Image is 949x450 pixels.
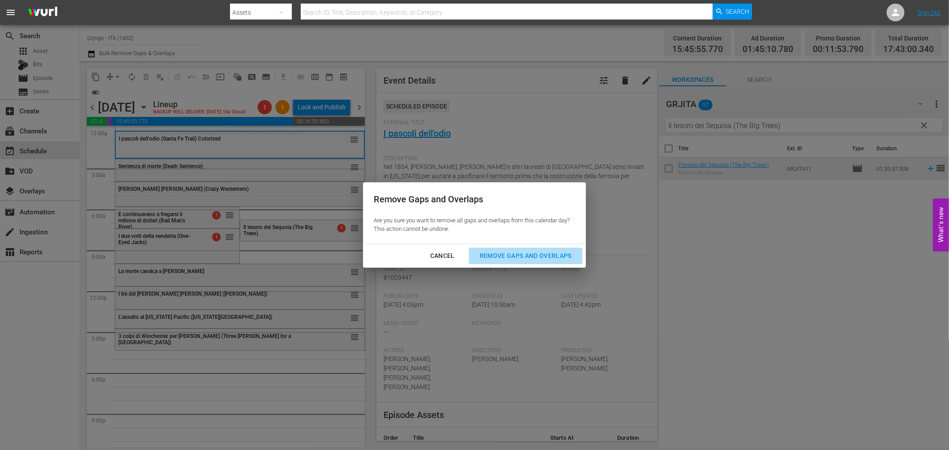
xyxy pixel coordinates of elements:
div: Remove Gaps and Overlaps [374,193,570,206]
span: Search [726,4,750,20]
div: Cancel [423,250,462,261]
a: Sign Out [917,9,941,16]
button: Open Feedback Widget [933,199,949,252]
p: Are you sure you want to remove all gaps and overlaps from this calendar day? [374,217,570,225]
span: menu [5,7,16,18]
button: Cancel [420,248,465,264]
button: Remove Gaps and Overlaps [469,248,582,264]
img: ans4CAIJ8jUAAAAAAAAAAAAAAAAAAAAAAAAgQb4GAAAAAAAAAAAAAAAAAAAAAAAAJMjXAAAAAAAAAAAAAAAAAAAAAAAAgAT5G... [21,2,64,23]
p: This action cannot be undone. [374,225,570,233]
div: Remove Gaps and Overlaps [472,250,579,261]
